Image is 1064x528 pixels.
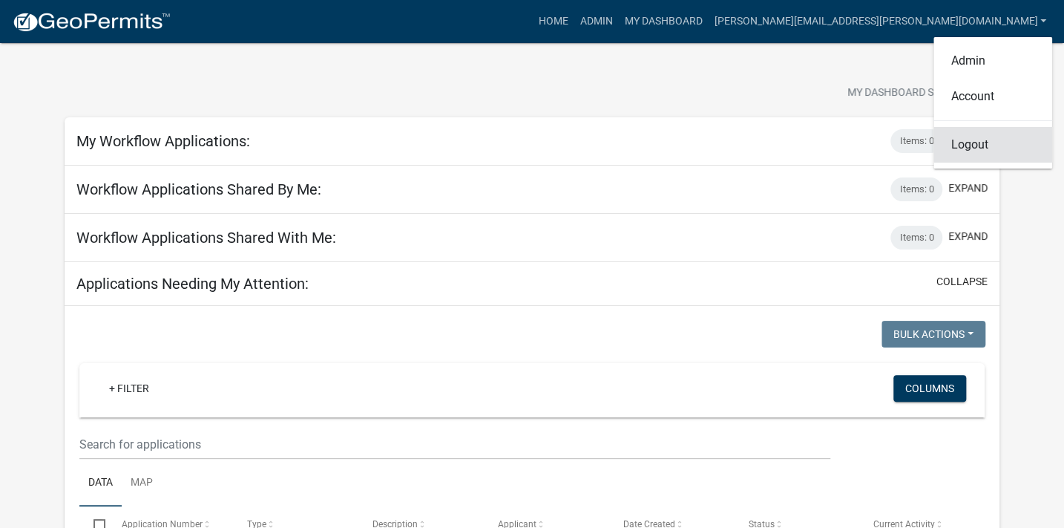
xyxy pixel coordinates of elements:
[890,226,942,250] div: Items: 0
[76,132,250,150] h5: My Workflow Applications:
[890,177,942,201] div: Items: 0
[708,7,1052,36] a: [PERSON_NAME][EMAIL_ADDRESS][PERSON_NAME][DOMAIN_NAME]
[122,460,162,507] a: Map
[948,229,988,244] button: expand
[76,229,336,247] h5: Workflow Applications Shared With Me:
[933,79,1052,114] a: Account
[881,321,985,348] button: Bulk Actions
[936,274,988,290] button: collapse
[97,375,161,402] a: + Filter
[618,7,708,36] a: My Dashboard
[893,375,966,402] button: Columns
[76,180,321,198] h5: Workflow Applications Shared By Me:
[76,275,309,293] h5: Applications Needing My Attention:
[847,85,975,102] span: My Dashboard Settings
[79,429,830,460] input: Search for applications
[933,37,1052,169] div: [PERSON_NAME][EMAIL_ADDRESS][PERSON_NAME][DOMAIN_NAME]
[933,43,1052,79] a: Admin
[532,7,574,36] a: Home
[835,79,1008,108] button: My Dashboard Settingssettings
[948,180,988,196] button: expand
[79,460,122,507] a: Data
[933,127,1052,163] a: Logout
[574,7,618,36] a: Admin
[890,129,942,153] div: Items: 0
